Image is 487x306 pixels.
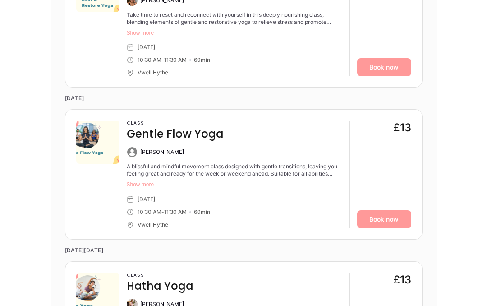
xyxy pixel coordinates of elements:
[393,273,411,287] div: £13
[127,273,193,278] h3: Class
[65,88,423,109] time: [DATE]
[357,58,411,76] a: Book now
[138,56,161,64] div: 10:30 AM
[164,209,187,216] div: 11:30 AM
[357,210,411,228] a: Book now
[138,209,161,216] div: 10:30 AM
[194,209,210,216] div: 60 min
[161,209,164,216] div: -
[127,163,342,177] div: A blissful and mindful movement class designed with gentle transitions, leaving you feeling great...
[127,279,193,293] h4: Hatha Yoga
[138,221,168,228] div: Vwell Hythe
[161,56,164,64] div: -
[194,56,210,64] div: 60 min
[76,121,119,164] img: 61e4154f-1df3-4cf4-9c57-15847db83959.png
[127,29,342,37] button: Show more
[140,148,184,156] div: [PERSON_NAME]
[127,11,342,26] div: Take time to reset and reconnect with yourself in this deeply nourishing class, blending elements...
[393,121,411,135] div: £13
[164,56,187,64] div: 11:30 AM
[138,44,155,51] div: [DATE]
[127,121,224,126] h3: Class
[65,240,423,261] time: [DATE][DATE]
[138,69,168,76] div: Vwell Hythe
[127,181,342,188] button: Show more
[138,196,155,203] div: [DATE]
[127,127,224,141] h4: Gentle Flow Yoga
